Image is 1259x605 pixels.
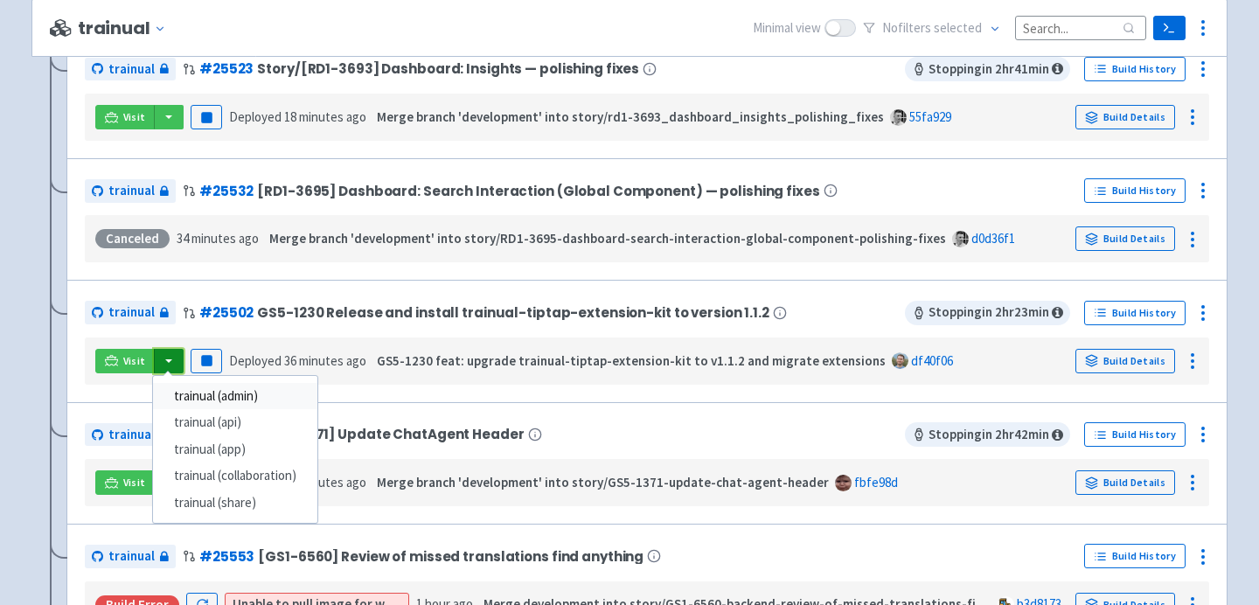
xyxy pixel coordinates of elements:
[108,302,155,323] span: trainual
[377,108,884,125] strong: Merge branch 'development' into story/rd1-3693_dashboard_insights_polishing_fixes
[95,349,155,373] a: Visit
[377,352,886,369] strong: GS5-1230 feat: upgrade trainual-tiptap-extension-kit to v1.1.2 and migrate extensions
[377,474,829,490] strong: Merge branch 'development' into story/GS5-1371-update-chat-agent-header
[153,409,317,436] a: trainual (api)
[123,110,146,124] span: Visit
[911,352,953,369] a: df40f06
[95,105,155,129] a: Visit
[905,422,1070,447] span: Stopping in 2 hr 42 min
[1075,105,1175,129] a: Build Details
[85,58,176,81] a: trainual
[95,470,155,495] a: Visit
[909,108,951,125] a: 55fa929
[854,474,898,490] a: fbfe98d
[108,181,155,201] span: trainual
[229,352,366,369] span: Deployed
[1084,544,1186,568] a: Build History
[85,545,176,568] a: trainual
[882,18,982,38] span: No filter s
[257,61,639,76] span: Story/[RD1-3693] Dashboard: Insights — polishing fixes
[229,108,366,125] span: Deployed
[269,230,946,247] strong: Merge branch 'development' into story/RD1-3695-dashboard-search-interaction-global-component-poli...
[257,305,769,320] span: GS5-1230 Release and install trainual-tiptap-extension-kit to version 1.1.2
[153,436,317,463] a: trainual (app)
[1075,470,1175,495] a: Build Details
[85,179,176,203] a: trainual
[284,108,366,125] time: 18 minutes ago
[199,59,254,78] a: #25523
[257,184,819,198] span: [RD1-3695] Dashboard: Search Interaction (Global Component) — polishing fixes
[905,301,1070,325] span: Stopping in 2 hr 23 min
[1153,16,1186,40] a: Terminal
[108,59,155,80] span: trainual
[1084,301,1186,325] a: Build History
[191,105,222,129] button: Pause
[78,18,173,38] button: trainual
[108,425,155,445] span: trainual
[934,19,982,36] span: selected
[177,230,259,247] time: 34 minutes ago
[153,383,317,410] a: trainual (admin)
[85,423,176,447] a: trainual
[1075,349,1175,373] a: Build Details
[95,229,170,248] div: Canceled
[258,549,643,564] span: [GS1-6560] Review of missed translations find anything
[284,474,366,490] time: 36 minutes ago
[123,354,146,368] span: Visit
[153,462,317,490] a: trainual (collaboration)
[1084,178,1186,203] a: Build History
[905,57,1070,81] span: Stopping in 2 hr 41 min
[259,427,524,442] span: [GS5-1371] Update ChatAgent Header
[1084,422,1186,447] a: Build History
[1015,16,1146,39] input: Search...
[753,18,821,38] span: Minimal view
[1084,57,1186,81] a: Build History
[199,547,254,566] a: #25553
[284,352,366,369] time: 36 minutes ago
[199,182,254,200] a: #25532
[85,301,176,324] a: trainual
[191,349,222,373] button: Pause
[153,490,317,517] a: trainual (share)
[123,476,146,490] span: Visit
[971,230,1015,247] a: d0d36f1
[108,546,155,567] span: trainual
[1075,226,1175,251] a: Build Details
[199,303,254,322] a: #25502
